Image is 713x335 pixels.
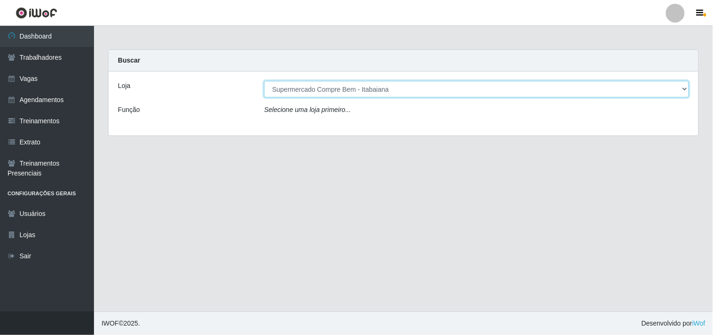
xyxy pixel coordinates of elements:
[118,81,130,91] label: Loja
[642,319,705,328] span: Desenvolvido por
[118,105,140,115] label: Função
[692,319,705,327] a: iWof
[264,106,351,113] i: Selecione uma loja primeiro...
[102,319,119,327] span: IWOF
[118,56,140,64] strong: Buscar
[16,7,57,19] img: CoreUI Logo
[102,319,140,328] span: © 2025 .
